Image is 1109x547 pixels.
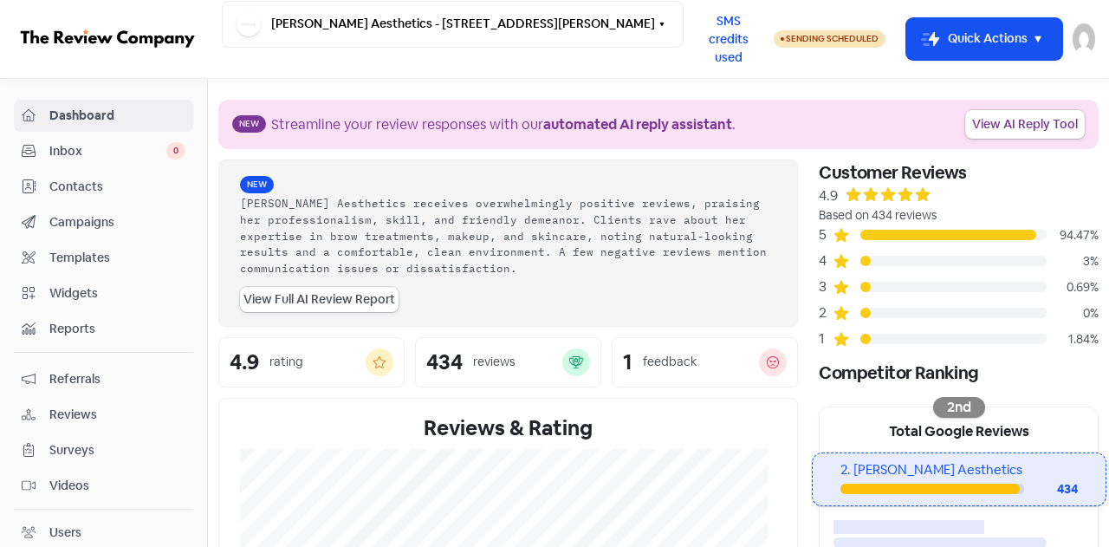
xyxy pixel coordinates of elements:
[49,178,185,196] span: Contacts
[14,100,193,132] a: Dashboard
[684,29,774,47] a: SMS credits used
[14,242,193,274] a: Templates
[623,352,632,373] div: 1
[14,470,193,502] a: Videos
[240,287,399,312] a: View Full AI Review Report
[14,434,193,466] a: Surveys
[49,477,185,495] span: Videos
[230,352,259,373] div: 4.9
[14,313,193,345] a: Reports
[49,284,185,303] span: Widgets
[965,110,1085,139] a: View AI Reply Tool
[698,12,759,67] span: SMS credits used
[14,399,193,431] a: Reviews
[819,186,838,206] div: 4.9
[49,249,185,267] span: Templates
[14,135,193,167] a: Inbox 0
[786,33,879,44] span: Sending Scheduled
[14,363,193,395] a: Referrals
[240,176,274,193] span: New
[1047,304,1099,322] div: 0%
[271,114,736,135] div: Streamline your review responses with our .
[543,115,732,133] b: automated AI reply assistant
[49,441,185,459] span: Surveys
[269,353,303,371] div: rating
[840,460,1078,480] div: 2. [PERSON_NAME] Aesthetics
[426,352,463,373] div: 434
[473,353,515,371] div: reviews
[49,107,185,125] span: Dashboard
[819,360,1099,386] div: Competitor Ranking
[240,195,776,277] div: [PERSON_NAME] Aesthetics receives overwhelmingly positive reviews, praising her professionalism, ...
[415,337,601,387] a: 434reviews
[14,277,193,309] a: Widgets
[819,206,1099,225] div: Based on 434 reviews
[819,303,833,323] div: 2
[933,397,985,418] div: 2nd
[166,142,185,160] span: 0
[1047,226,1099,244] div: 94.47%
[643,353,697,371] div: feedback
[240,413,776,444] div: Reviews & Rating
[49,142,166,160] span: Inbox
[14,171,193,203] a: Contacts
[49,320,185,338] span: Reports
[222,1,684,48] button: [PERSON_NAME] Aesthetics - [STREET_ADDRESS][PERSON_NAME]
[49,524,81,542] div: Users
[819,329,833,349] div: 1
[774,29,885,49] a: Sending Scheduled
[1047,278,1099,296] div: 0.69%
[49,406,185,424] span: Reviews
[819,277,833,297] div: 3
[612,337,798,387] a: 1feedback
[819,160,1099,186] div: Customer Reviews
[218,337,405,387] a: 4.9rating
[820,407,1098,453] div: Total Google Reviews
[232,115,266,133] span: New
[1047,252,1099,270] div: 3%
[1073,23,1095,55] img: User
[1024,480,1078,498] div: 434
[906,18,1062,60] button: Quick Actions
[49,370,185,388] span: Referrals
[49,213,185,231] span: Campaigns
[1047,330,1099,348] div: 1.84%
[819,225,833,245] div: 5
[819,251,833,271] div: 4
[14,206,193,238] a: Campaigns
